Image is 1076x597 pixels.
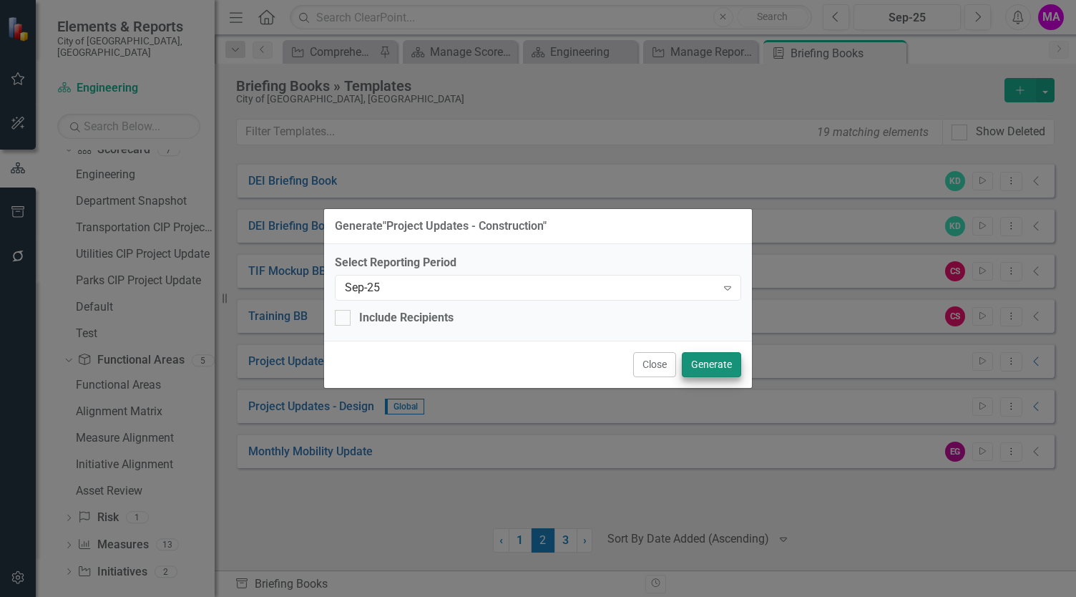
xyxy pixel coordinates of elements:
div: Sep-25 [345,279,716,296]
button: Generate [682,352,741,377]
label: Select Reporting Period [335,255,741,271]
div: Generate " Project Updates - Construction " [335,220,547,233]
div: Include Recipients [359,310,454,326]
button: Close [633,352,676,377]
